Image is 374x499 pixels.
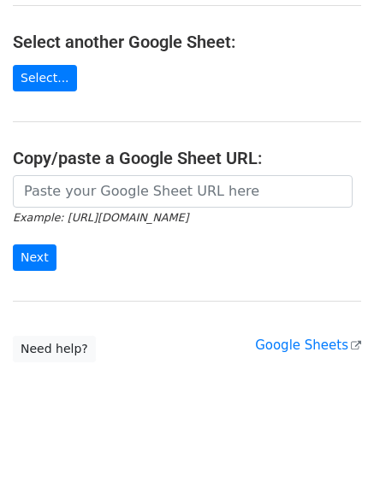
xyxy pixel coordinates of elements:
h4: Select another Google Sheet: [13,32,361,52]
input: Next [13,244,56,271]
iframe: Chat Widget [288,417,374,499]
a: Select... [13,65,77,91]
a: Need help? [13,336,96,362]
a: Google Sheets [255,338,361,353]
input: Paste your Google Sheet URL here [13,175,353,208]
small: Example: [URL][DOMAIN_NAME] [13,211,188,224]
h4: Copy/paste a Google Sheet URL: [13,148,361,168]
